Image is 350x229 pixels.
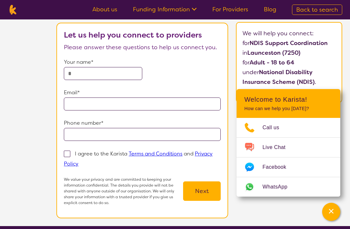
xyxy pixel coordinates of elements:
[129,150,182,157] a: Terms and Conditions
[242,29,336,38] p: We will help you connect:
[322,203,340,221] button: Channel Menu
[64,57,221,67] p: Your name*
[242,88,282,96] a: Modify search
[133,6,197,13] a: Funding Information
[242,58,336,67] p: for
[250,59,294,66] b: Adult - 18 to 64
[237,177,340,197] a: Web link opens in a new tab.
[244,106,332,111] p: How can we help you [DATE]?
[212,6,248,13] a: For Providers
[242,38,336,48] p: for
[262,162,294,172] span: Facebook
[183,181,221,201] button: Next
[64,118,221,128] p: Phone number*
[64,30,202,40] b: Let us help you connect to providers
[242,68,315,86] b: National Disability Insurance Scheme (NDIS)
[247,49,300,57] b: Launceston (7250)
[262,143,293,152] span: Live Chat
[242,67,336,87] p: under .
[64,177,183,206] p: We value your privacy and are committed to keeping your information confidential. The details you...
[262,123,287,132] span: Call us
[64,88,221,97] p: Email*
[292,5,342,15] a: Back to search
[92,6,117,13] a: About us
[244,96,332,103] h2: Welcome to Karista!
[264,6,276,13] a: Blog
[242,48,336,58] p: in
[64,150,213,167] p: I agree to the Karista and
[237,89,340,197] div: Channel Menu
[8,5,18,15] img: Karista logo
[56,8,228,20] h2: About You
[262,182,295,192] span: WhatsApp
[237,118,340,197] ul: Choose channel
[296,6,338,14] span: Back to search
[250,39,328,47] b: NDIS Support Coordination
[64,42,221,52] p: Please answer these questions to help us connect you.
